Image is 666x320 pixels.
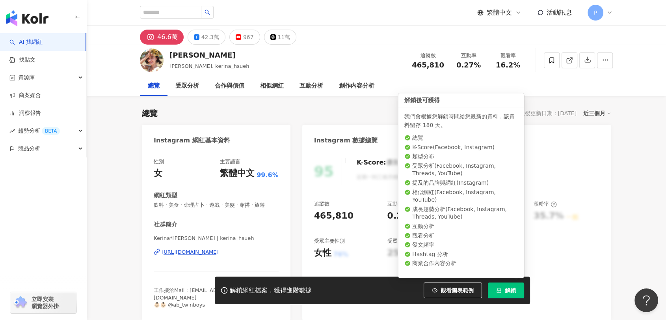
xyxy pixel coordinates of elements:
div: [PERSON_NAME] [169,50,249,60]
span: P [594,8,597,17]
span: 16.2% [496,61,520,69]
div: 創作內容分析 [339,81,374,91]
span: 資源庫 [18,69,35,86]
div: Instagram 數據總覽 [314,136,378,145]
div: 追蹤數 [412,52,444,60]
span: 0.27% [456,61,481,69]
div: 受眾主要年齡 [387,238,418,245]
span: search [205,9,210,15]
li: Hashtag 分析 [404,251,518,258]
div: 465,810 [314,210,353,222]
div: 互動率 [387,200,410,208]
span: 繁體中文 [487,8,512,17]
div: 42.3萬 [201,32,219,43]
li: 發文頻率 [404,241,518,249]
div: 近三個月 [583,108,611,118]
button: 解鎖 [488,283,524,298]
li: 提及的品牌與網紅 ( Instagram ) [404,179,518,187]
div: 合作與價值 [215,81,244,91]
div: 女性 [314,247,331,259]
span: 99.6% [257,171,279,180]
div: 性別 [154,158,164,165]
li: 成長趨勢分析 ( Facebook, Instagram, Threads, YouTube ) [404,206,518,221]
img: KOL Avatar [140,49,164,72]
a: [URL][DOMAIN_NAME] [154,249,279,256]
div: 主要語言 [220,158,240,165]
div: 追蹤數 [314,200,329,208]
a: chrome extension立即安裝 瀏覽器外掛 [10,292,76,313]
div: 受眾主要性別 [314,238,345,245]
img: logo [6,10,48,26]
a: searchAI 找網紅 [9,38,43,46]
div: BETA [42,127,60,135]
div: 解鎖後可獲得 [398,94,524,107]
img: chrome extension [13,296,28,309]
div: 我們會根據您解鎖時間給您最新的資料，該資料留存 180 天。 [404,112,518,129]
li: 商業合作內容分析 [404,260,518,268]
div: [URL][DOMAIN_NAME] [162,249,219,256]
div: 解鎖網紅檔案，獲得進階數據 [230,286,312,295]
li: 互動分析 [404,223,518,230]
button: 46.6萬 [140,30,184,45]
span: 工作接洽Mail : [EMAIL_ADDRESS][DOMAIN_NAME] 👶🏻👶🏻 @ab_twinboys [154,287,236,307]
li: 相似網紅 ( Facebook, Instagram, YouTube ) [404,189,518,204]
li: K-Score ( Facebook, Instagram ) [404,144,518,152]
span: 飲料 · 美食 · 命理占卜 · 遊戲 · 美髮 · 穿搭 · 旅遊 [154,202,279,209]
div: 觀看率 [493,52,523,60]
span: lock [496,288,502,293]
li: 觀看分析 [404,232,518,240]
a: 找貼文 [9,56,35,64]
button: 42.3萬 [188,30,225,45]
div: 總覽 [148,81,160,91]
div: 互動率 [454,52,484,60]
div: K-Score : [357,158,407,167]
span: 競品分析 [18,140,40,157]
span: [PERSON_NAME], kerina_hsueh [169,63,249,69]
div: 967 [243,32,254,43]
div: 相似網紅 [260,81,284,91]
div: 受眾分析 [175,81,199,91]
span: 活動訊息 [547,9,572,16]
div: 0.27% [387,210,417,222]
button: 觀看圖表範例 [424,283,482,298]
span: 趨勢分析 [18,122,60,140]
div: 女 [154,167,162,180]
button: 967 [229,30,260,45]
span: rise [9,128,15,134]
div: 網紅類型 [154,191,177,200]
span: Kerina*[PERSON_NAME] | kerina_hsueh [154,235,279,242]
span: 465,810 [412,61,444,69]
div: 互動分析 [300,81,323,91]
a: 洞察報告 [9,109,41,117]
div: 總覽 [142,108,158,119]
li: 受眾分析 ( Facebook, Instagram, Threads, YouTube ) [404,162,518,178]
span: 解鎖 [505,287,516,294]
span: 觀看圖表範例 [441,287,474,294]
div: 最後更新日期：[DATE] [519,110,577,116]
div: 漲粉率 [534,200,557,208]
div: 繁體中文 [220,167,255,180]
div: 11萬 [278,32,290,43]
span: 立即安裝 瀏覽器外掛 [32,296,59,310]
li: 類型分布 [404,153,518,161]
a: 商案媒合 [9,92,41,99]
button: 11萬 [264,30,297,45]
div: Instagram 網紅基本資料 [154,136,230,145]
li: 總覽 [404,134,518,142]
div: 社群簡介 [154,221,177,229]
div: 46.6萬 [157,32,178,43]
